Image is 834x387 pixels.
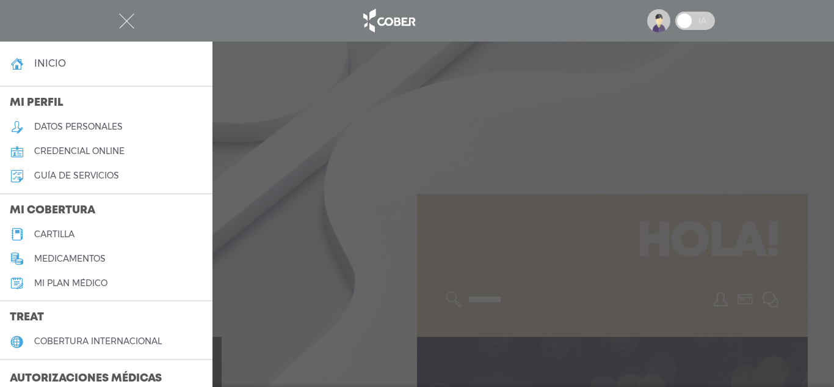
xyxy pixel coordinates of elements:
[357,6,421,35] img: logo_cober_home-white.png
[34,146,125,157] h5: credencial online
[34,122,123,132] h5: datos personales
[34,57,66,69] h4: inicio
[34,254,106,264] h5: medicamentos
[34,171,119,181] h5: guía de servicios
[119,13,134,29] img: Cober_menu-close-white.svg
[34,278,107,289] h5: Mi plan médico
[647,9,670,32] img: profile-placeholder.svg
[34,229,74,240] h5: cartilla
[34,336,162,347] h5: cobertura internacional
